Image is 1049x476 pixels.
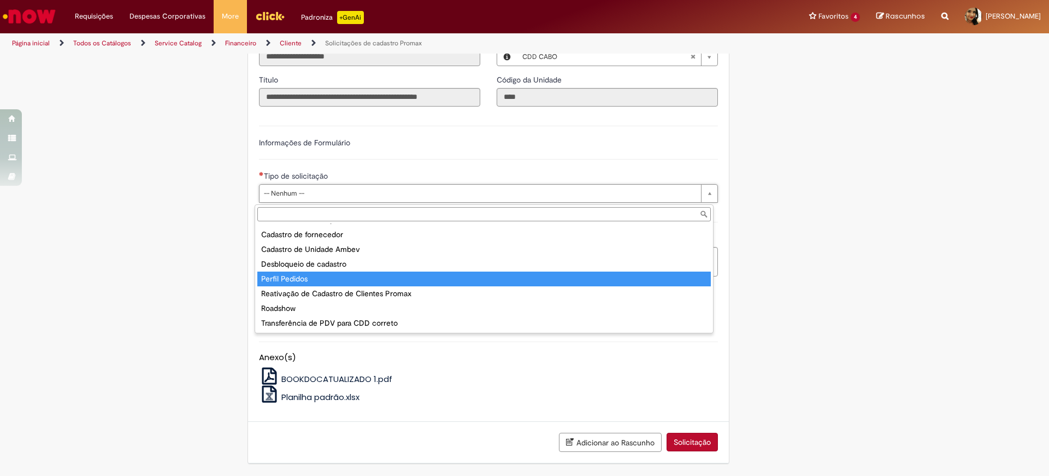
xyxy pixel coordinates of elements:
div: Roadshow [257,301,711,316]
div: Transferência de PDV para CDD correto [257,316,711,331]
div: Cadastro de fornecedor [257,227,711,242]
ul: Tipo de solicitação [255,224,713,333]
div: Perfil Pedidos [257,272,711,286]
div: Reativação de Cadastro de Clientes Promax [257,286,711,301]
div: Desbloqueio de cadastro [257,257,711,272]
div: Cadastro de Unidade Ambev [257,242,711,257]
